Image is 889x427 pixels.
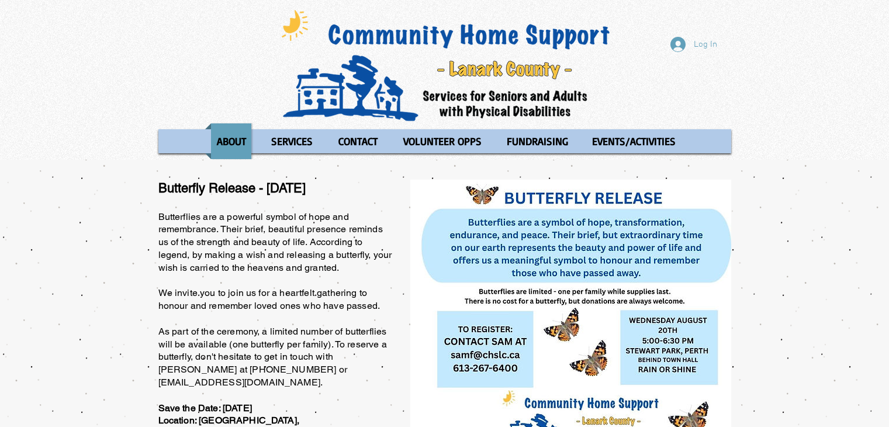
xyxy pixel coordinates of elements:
a: FUNDRAISING [496,123,578,159]
nav: Site [158,123,731,159]
span: Butterfly Release - [DATE] [158,181,306,195]
p: VOLUNTEER OPPS [398,123,487,159]
span: Log In [690,39,721,51]
a: CONTACT [327,123,389,159]
a: ABOUT [205,123,257,159]
p: ABOUT [212,123,251,159]
a: SERVICES [260,123,324,159]
a: VOLUNTEER OPPS [392,123,493,159]
p: SERVICES [266,123,318,159]
p: EVENTS/ACTIVITIES [587,123,681,159]
p: FUNDRAISING [501,123,573,159]
p: CONTACT [333,123,383,159]
a: EVENTS/ACTIVITIES [581,123,687,159]
button: Log In [662,33,725,56]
